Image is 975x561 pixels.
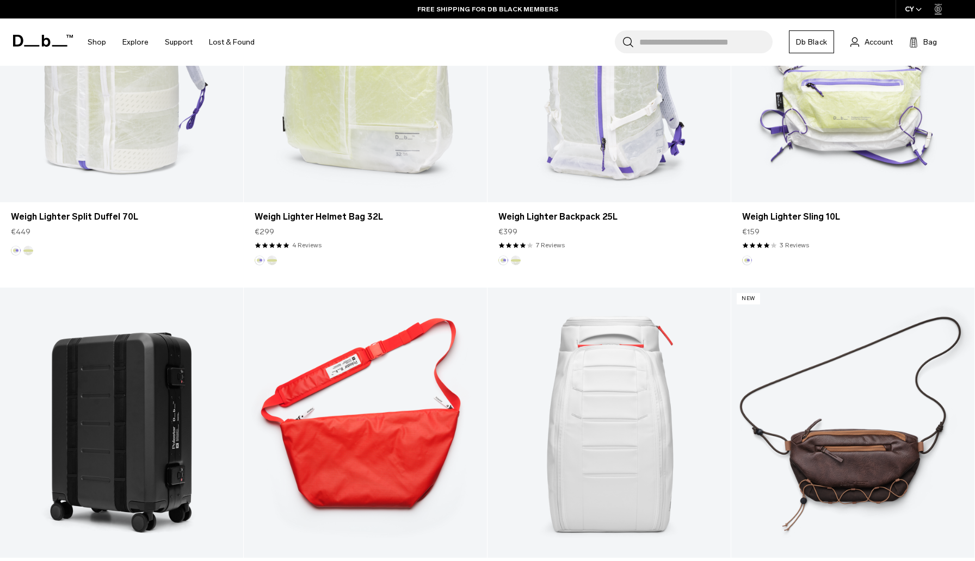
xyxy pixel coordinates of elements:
span: €449 [11,226,30,238]
a: Ramverk Pro Sling Bag 20L [244,288,487,558]
span: €159 [742,226,760,238]
a: Weigh Lighter Helmet Bag 32L [255,210,476,223]
a: 4 reviews [292,240,322,250]
span: Account [865,36,893,48]
a: Db Black [789,30,834,53]
span: €399 [498,226,517,238]
nav: Main Navigation [79,18,263,66]
button: Aurora [742,255,752,265]
a: Shop [88,23,106,61]
a: Account [850,35,893,48]
button: Aurora [498,255,508,265]
a: 3 reviews [780,240,809,250]
p: New [737,293,760,304]
button: Diffusion [267,255,277,265]
a: Weigh Lighter Backpack 25L [498,210,720,223]
a: Lost & Found [209,23,255,61]
a: Weigh Lighter Sling 10L [742,210,964,223]
button: Aurora [255,255,264,265]
a: 7 reviews [536,240,565,250]
button: Diffusion [23,246,33,255]
a: Roamer Pro Sling Bag 6L [731,288,974,558]
span: €299 [255,226,274,238]
button: Aurora [11,246,21,255]
a: Hugger Backpack 25L [487,288,731,558]
a: FREE SHIPPING FOR DB BLACK MEMBERS [417,4,558,14]
a: Explore [122,23,149,61]
a: Weigh Lighter Split Duffel 70L [11,210,232,223]
span: Bag [923,36,937,48]
a: Support [165,23,193,61]
button: Bag [909,35,937,48]
button: Diffusion [511,255,521,265]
